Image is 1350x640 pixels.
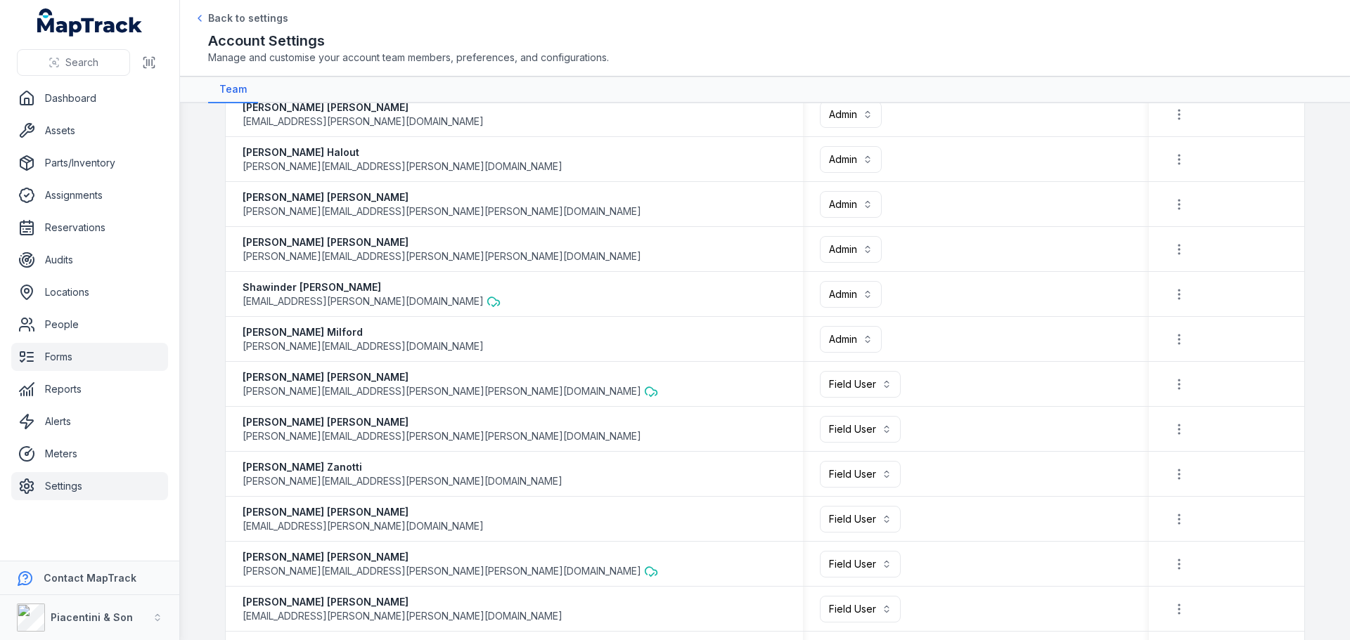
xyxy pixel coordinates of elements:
button: Admin [820,101,882,128]
strong: [PERSON_NAME] [PERSON_NAME] [243,190,641,204]
button: Field User [820,506,901,533]
span: [PERSON_NAME][EMAIL_ADDRESS][PERSON_NAME][PERSON_NAME][DOMAIN_NAME] [243,564,641,578]
a: Reports [11,375,168,403]
strong: [PERSON_NAME] [PERSON_NAME] [243,505,484,519]
a: Assets [11,117,168,145]
button: Field User [820,596,901,622]
a: Forms [11,343,168,371]
strong: [PERSON_NAME] [PERSON_NAME] [243,370,658,384]
span: [PERSON_NAME][EMAIL_ADDRESS][PERSON_NAME][PERSON_NAME][DOMAIN_NAME] [243,384,641,398]
a: Alerts [11,407,168,436]
span: Back to settings [208,11,288,25]
strong: Piacentini & Son [51,611,133,623]
strong: [PERSON_NAME] [PERSON_NAME] [243,235,641,249]
button: Search [17,49,130,76]
a: Audits [11,246,168,274]
span: [PERSON_NAME][EMAIL_ADDRESS][PERSON_NAME][DOMAIN_NAME] [243,474,562,488]
button: Admin [820,236,882,263]
button: Field User [820,416,901,443]
button: Field User [820,461,901,488]
a: Team [208,77,258,103]
span: [PERSON_NAME][EMAIL_ADDRESS][PERSON_NAME][DOMAIN_NAME] [243,159,562,174]
a: Parts/Inventory [11,149,168,177]
strong: Shawinder [PERSON_NAME] [243,280,501,294]
span: [EMAIL_ADDRESS][PERSON_NAME][DOMAIN_NAME] [243,294,484,308]
button: Field User [820,371,901,398]
span: [PERSON_NAME][EMAIL_ADDRESS][PERSON_NAME][PERSON_NAME][DOMAIN_NAME] [243,249,641,263]
a: Locations [11,278,168,306]
strong: [PERSON_NAME] Zanotti [243,460,562,474]
strong: [PERSON_NAME] [PERSON_NAME] [243,595,562,609]
button: Admin [820,326,882,353]
a: Reservations [11,214,168,242]
button: Admin [820,146,882,173]
strong: [PERSON_NAME] [PERSON_NAME] [243,550,658,564]
a: People [11,311,168,339]
span: [PERSON_NAME][EMAIL_ADDRESS][PERSON_NAME][PERSON_NAME][DOMAIN_NAME] [243,204,641,218]
a: Meters [11,440,168,468]
span: [PERSON_NAME][EMAIL_ADDRESS][PERSON_NAME][PERSON_NAME][DOMAIN_NAME] [243,429,641,443]
strong: [PERSON_NAME] [PERSON_NAME] [243,100,484,115]
span: [EMAIL_ADDRESS][PERSON_NAME][DOMAIN_NAME] [243,519,484,533]
a: Dashboard [11,84,168,112]
span: [PERSON_NAME][EMAIL_ADDRESS][DOMAIN_NAME] [243,339,484,353]
span: Search [65,55,98,70]
strong: [PERSON_NAME] [PERSON_NAME] [243,415,641,429]
button: Field User [820,551,901,577]
a: MapTrack [37,8,143,37]
span: Manage and customise your account team members, preferences, and configurations. [208,51,1322,65]
h2: Account Settings [208,31,1322,51]
span: [EMAIL_ADDRESS][PERSON_NAME][PERSON_NAME][DOMAIN_NAME] [243,609,562,623]
button: Admin [820,191,882,218]
strong: [PERSON_NAME] Milford [243,325,484,339]
a: Settings [11,472,168,500]
strong: Contact MapTrack [44,572,136,584]
span: [EMAIL_ADDRESS][PERSON_NAME][DOMAIN_NAME] [243,115,484,129]
strong: [PERSON_NAME] Halout [243,145,562,159]
button: Admin [820,281,882,308]
a: Assignments [11,181,168,209]
a: Back to settings [194,11,288,25]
